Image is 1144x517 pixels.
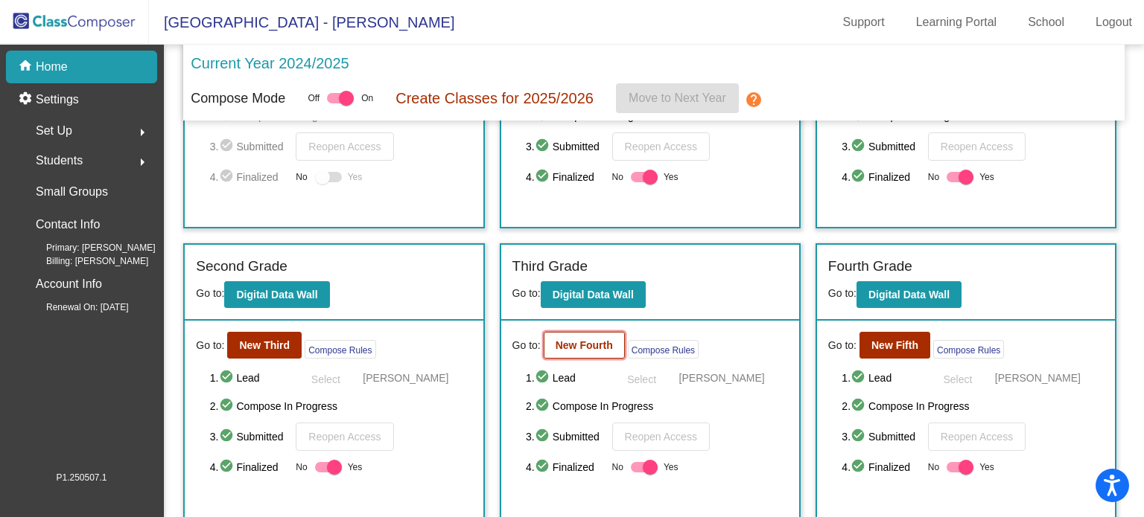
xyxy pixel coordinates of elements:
[348,458,363,476] span: Yes
[928,423,1026,451] button: Reopen Access
[628,340,699,359] button: Compose Rules
[745,91,763,109] mat-icon: help
[556,339,613,351] b: New Fourth
[535,397,553,415] mat-icon: check_circle
[612,460,623,474] span: No
[512,338,541,353] span: Go to:
[535,428,553,446] mat-icon: check_circle
[1016,10,1076,34] a: School
[851,397,868,415] mat-icon: check_circle
[22,241,156,254] span: Primary: [PERSON_NAME]
[36,121,72,141] span: Set Up
[928,460,939,474] span: No
[828,338,857,353] span: Go to:
[239,339,290,351] b: New Third
[22,254,148,268] span: Billing: [PERSON_NAME]
[612,366,672,390] button: Select
[828,287,857,299] span: Go to:
[36,274,102,295] p: Account Info
[219,397,237,415] mat-icon: check_circle
[535,168,553,186] mat-icon: check_circle
[296,423,393,451] button: Reopen Access
[512,256,588,277] label: Third Grade
[941,431,1013,443] span: Reopen Access
[828,256,912,277] label: Fourth Grade
[943,373,972,385] span: Select
[526,369,605,387] span: 1. Lead
[933,340,1004,359] button: Compose Rules
[928,170,939,184] span: No
[196,256,287,277] label: Second Grade
[210,369,289,387] span: 1. Lead
[612,170,623,184] span: No
[979,458,994,476] span: Yes
[36,182,108,202] p: Small Groups
[871,339,918,351] b: New Fifth
[535,458,553,476] mat-icon: check_circle
[553,289,634,301] b: Digital Data Wall
[679,370,765,385] span: [PERSON_NAME]
[18,91,36,109] mat-icon: settings
[395,87,594,109] p: Create Classes for 2025/2026
[526,138,605,155] span: 3. Submitted
[851,369,868,387] mat-icon: check_circle
[210,458,289,476] span: 4. Finalized
[36,91,79,109] p: Settings
[210,428,289,446] span: 3. Submitted
[629,91,726,104] span: Move to Next Year
[308,431,381,443] span: Reopen Access
[512,287,541,299] span: Go to:
[361,91,373,105] span: On
[363,370,448,385] span: [PERSON_NAME]
[928,132,1026,161] button: Reopen Access
[1084,10,1144,34] a: Logout
[191,89,285,109] p: Compose Mode
[664,168,679,186] span: Yes
[210,397,472,415] span: 2. Compose In Progress
[526,458,605,476] span: 4. Finalized
[296,132,393,161] button: Reopen Access
[210,138,289,155] span: 3. Submitted
[851,428,868,446] mat-icon: check_circle
[612,423,710,451] button: Reopen Access
[526,397,788,415] span: 2. Compose In Progress
[305,340,375,359] button: Compose Rules
[541,281,646,308] button: Digital Data Wall
[995,370,1081,385] span: [PERSON_NAME]
[627,373,656,385] span: Select
[296,170,307,184] span: No
[544,332,625,359] button: New Fourth
[219,168,237,186] mat-icon: check_circle
[36,58,68,76] p: Home
[842,397,1104,415] span: 2. Compose In Progress
[196,287,224,299] span: Go to:
[22,301,128,314] span: Renewal On: [DATE]
[535,369,553,387] mat-icon: check_circle
[664,458,679,476] span: Yes
[219,369,237,387] mat-icon: check_circle
[857,281,962,308] button: Digital Data Wall
[625,431,697,443] span: Reopen Access
[36,150,83,171] span: Students
[831,10,897,34] a: Support
[133,153,151,171] mat-icon: arrow_right
[526,168,605,186] span: 4. Finalized
[36,214,100,235] p: Contact Info
[535,138,553,155] mat-icon: check_circle
[227,332,302,359] button: New Third
[296,366,355,390] button: Select
[149,10,454,34] span: [GEOGRAPHIC_DATA] - [PERSON_NAME]
[625,141,697,152] span: Reopen Access
[219,138,237,155] mat-icon: check_circle
[851,458,868,476] mat-icon: check_circle
[842,168,921,186] span: 4. Finalized
[941,141,1013,152] span: Reopen Access
[296,460,307,474] span: No
[851,138,868,155] mat-icon: check_circle
[196,338,224,353] span: Go to:
[979,168,994,186] span: Yes
[236,289,317,301] b: Digital Data Wall
[526,428,605,446] span: 3. Submitted
[859,332,930,359] button: New Fifth
[219,428,237,446] mat-icon: check_circle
